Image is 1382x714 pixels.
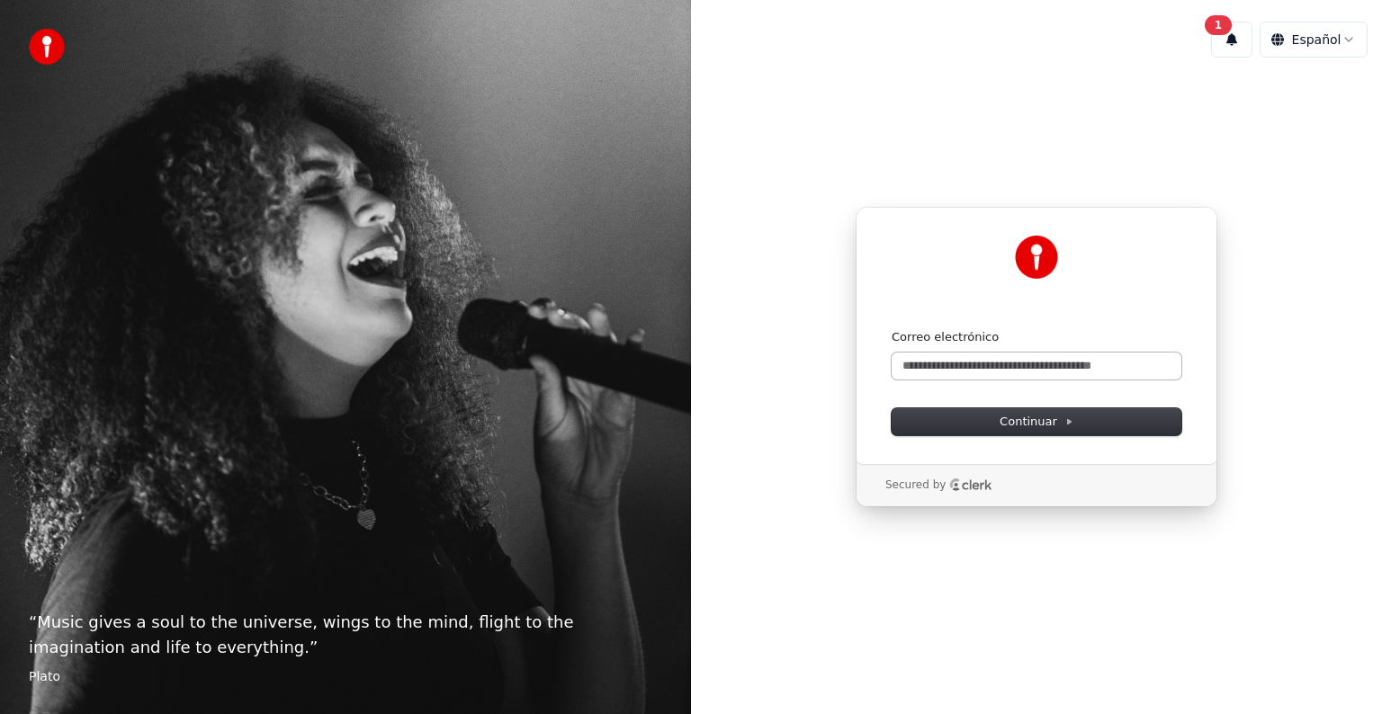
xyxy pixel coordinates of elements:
footer: Plato [29,667,662,685]
button: 1 [1211,22,1252,58]
span: Continuar [1000,414,1073,430]
label: Correo electrónico [892,329,999,345]
a: Clerk logo [949,478,992,491]
div: 1 [1205,15,1232,35]
p: “ Music gives a soul to the universe, wings to the mind, flight to the imagination and life to ev... [29,610,662,660]
img: Youka [1015,236,1058,279]
button: Continuar [892,408,1181,435]
p: Secured by [885,478,946,493]
img: youka [29,29,65,65]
